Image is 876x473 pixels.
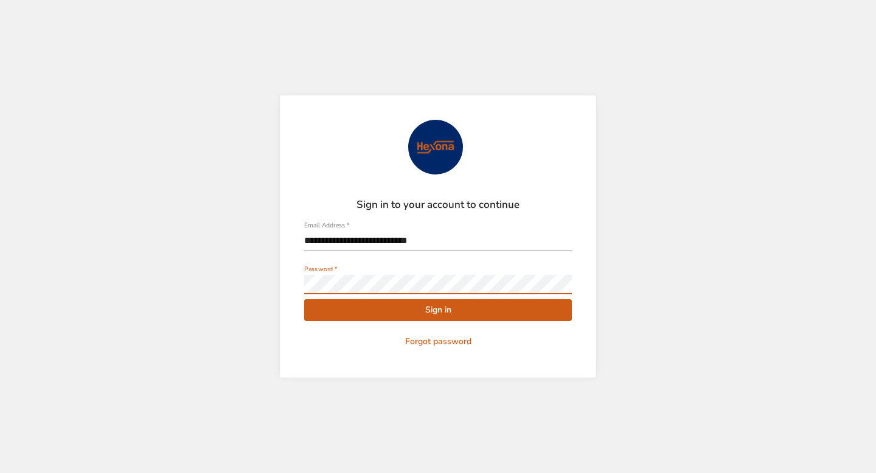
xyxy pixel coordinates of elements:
[304,331,572,353] button: Forgot password
[408,120,463,174] img: Avatar
[304,299,572,322] button: Sign in
[309,334,567,350] span: Forgot password
[314,303,562,318] span: Sign in
[304,199,572,211] h2: Sign in to your account to continue
[304,222,349,229] label: Email Address
[304,266,337,272] label: Password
